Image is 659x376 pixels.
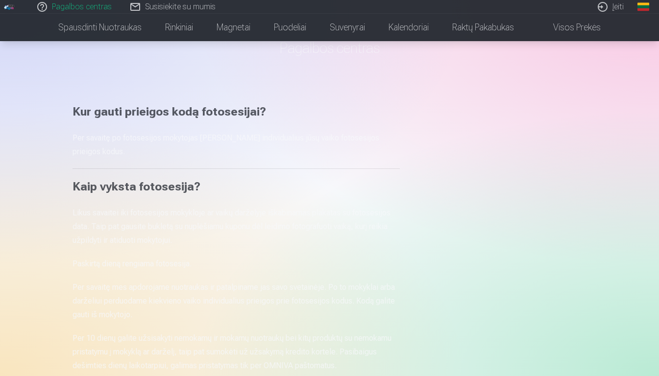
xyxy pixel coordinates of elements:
[377,14,440,41] a: Kalendoriai
[262,14,318,41] a: Puodeliai
[318,14,377,41] a: Suvenyrai
[73,39,587,57] h1: Pagalbos centras
[526,14,612,41] a: Visos prekės
[205,14,262,41] a: Magnetai
[440,14,526,41] a: Raktų pakabukas
[47,14,153,41] a: Spausdinti nuotraukas
[4,4,15,10] img: /fa2
[73,281,400,322] p: Per savaitę mes apdorojame nuotraukas ir patalpiname jas savo svetainėje. Po to mokyklai arba dar...
[73,131,400,159] p: Per savaitę po fotosesijos mokytojas [PERSON_NAME] individualius jūsų vaiko fotosesijos prieigos ...
[73,206,400,247] p: Likus savaitei iki fotosesijos mokykloje ar vaikų darželyje iškabinamas plakatas su fotosesijos d...
[73,257,400,271] p: Paskirtą dieną rengiama fotosesija.
[73,331,400,373] p: Per 10 dienų galite užsisakyti nemokamų ir mokamų nuotraukų bei kitų produktų su nemokamu pristat...
[153,14,205,41] a: Rinkiniai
